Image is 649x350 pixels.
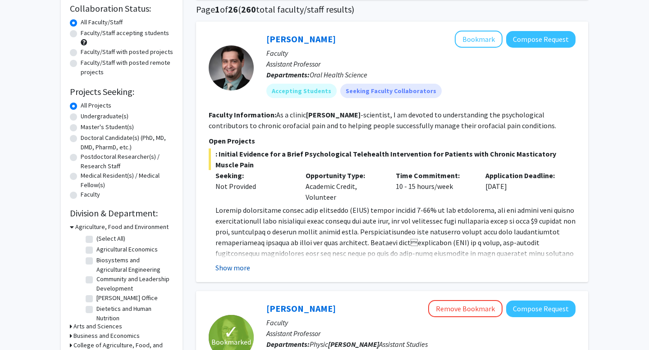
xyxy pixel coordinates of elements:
a: [PERSON_NAME] [266,303,336,314]
span: : Initial Evidence for a Brief Psychological Telehealth Intervention for Patients with Chronic Ma... [209,148,576,170]
b: Departments: [266,340,310,349]
h2: Division & Department: [70,208,174,219]
fg-read-more: As a clinic -scientist, I am devoted to understanding the psychological contributors to chronic o... [209,110,556,130]
h1: Page of ( total faculty/staff results) [196,4,588,15]
h3: Arts and Sciences [73,322,122,331]
div: Academic Credit, Volunteer [299,170,389,202]
span: 26 [228,4,238,15]
p: Time Commitment: [396,170,472,181]
label: Faculty/Staff with posted remote projects [81,58,174,77]
div: Not Provided [215,181,292,192]
p: Assistant Professor [266,328,576,339]
p: Faculty [266,317,576,328]
p: Application Deadline: [485,170,562,181]
p: Faculty [266,48,576,58]
label: Community and Leadership Development [96,274,171,293]
mat-chip: Accepting Students [266,84,337,98]
label: Faculty/Staff with posted projects [81,47,173,57]
span: 260 [241,4,256,15]
span: Oral Health Science [310,70,367,79]
label: Dietetics and Human Nutrition [96,304,171,323]
label: Master's Student(s) [81,122,134,132]
b: Departments: [266,70,310,79]
button: Compose Request to Ian Boggero [506,31,576,48]
span: ✓ [224,328,239,337]
label: [PERSON_NAME] Office [96,293,158,303]
b: [PERSON_NAME] [306,110,361,119]
label: All Faculty/Staff [81,18,123,27]
b: Faculty Information: [209,110,276,119]
label: Faculty [81,190,100,199]
b: [PERSON_NAME] [328,340,379,349]
iframe: Chat [7,310,38,343]
div: 10 - 15 hours/week [389,170,479,202]
h2: Collaboration Status: [70,3,174,14]
h3: Business and Economics [73,331,140,341]
button: Add Ian Boggero to Bookmarks [455,31,503,48]
div: [DATE] [479,170,569,202]
label: (Select All) [96,234,125,243]
p: Assistant Professor [266,58,576,69]
label: Doctoral Candidate(s) (PhD, MD, DMD, PharmD, etc.) [81,133,174,152]
button: Show more [215,262,250,273]
label: All Projects [81,101,111,110]
p: Seeking: [215,170,292,181]
label: Agricultural Economics [96,245,158,254]
button: Remove Bookmark [428,300,503,317]
mat-chip: Seeking Faculty Collaborators [340,84,442,98]
p: Opportunity Type: [306,170,382,181]
button: Compose Request to Leslie Woltenberg [506,301,576,317]
label: Faculty/Staff accepting students [81,28,169,38]
span: Physic Assistant Studies [310,340,428,349]
a: [PERSON_NAME] [266,33,336,45]
span: Bookmarked [211,337,251,347]
label: Biosystems and Agricultural Engineering [96,256,171,274]
h2: Projects Seeking: [70,86,174,97]
label: Medical Resident(s) / Medical Fellow(s) [81,171,174,190]
label: Postdoctoral Researcher(s) / Research Staff [81,152,174,171]
p: Open Projects [209,135,576,146]
span: 1 [215,4,220,15]
label: Undergraduate(s) [81,112,128,121]
h3: Agriculture, Food and Environment [75,222,169,232]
